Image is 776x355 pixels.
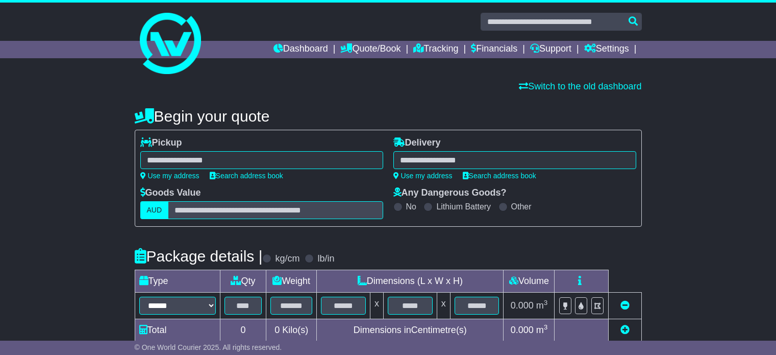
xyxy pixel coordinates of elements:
[317,253,334,265] label: lb/in
[406,202,416,211] label: No
[511,202,532,211] label: Other
[220,270,266,293] td: Qty
[140,172,199,180] a: Use my address
[463,172,536,180] a: Search address book
[210,172,283,180] a: Search address book
[220,319,266,342] td: 0
[266,319,317,342] td: Kilo(s)
[135,108,642,125] h4: Begin your quote
[393,137,441,149] label: Delivery
[340,41,400,58] a: Quote/Book
[317,319,504,342] td: Dimensions in Centimetre(s)
[135,270,220,293] td: Type
[436,202,491,211] label: Lithium Battery
[370,293,383,319] td: x
[620,300,630,311] a: Remove this item
[511,325,534,335] span: 0.000
[135,343,282,351] span: © One World Courier 2025. All rights reserved.
[273,41,328,58] a: Dashboard
[544,323,548,331] sup: 3
[275,253,299,265] label: kg/cm
[536,325,548,335] span: m
[266,270,317,293] td: Weight
[140,201,169,219] label: AUD
[317,270,504,293] td: Dimensions (L x W x H)
[511,300,534,311] span: 0.000
[584,41,629,58] a: Settings
[536,300,548,311] span: m
[437,293,450,319] td: x
[620,325,630,335] a: Add new item
[140,187,201,199] label: Goods Value
[393,172,453,180] a: Use my address
[140,137,182,149] label: Pickup
[504,270,555,293] td: Volume
[471,41,517,58] a: Financials
[413,41,458,58] a: Tracking
[530,41,571,58] a: Support
[393,187,507,199] label: Any Dangerous Goods?
[519,81,641,91] a: Switch to the old dashboard
[135,319,220,342] td: Total
[135,248,263,265] h4: Package details |
[274,325,280,335] span: 0
[544,299,548,306] sup: 3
